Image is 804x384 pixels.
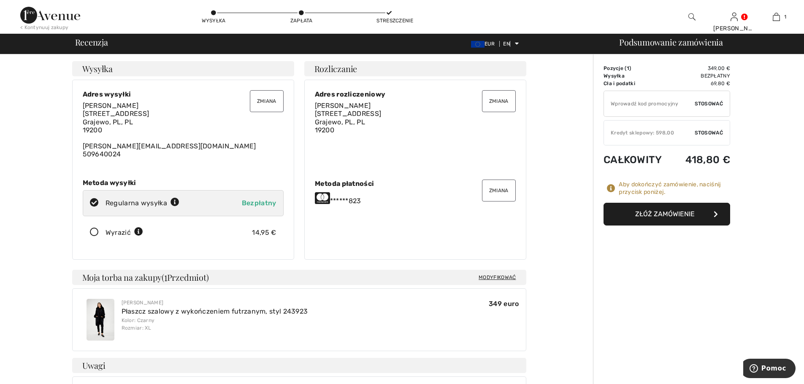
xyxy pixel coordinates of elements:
img: Aleja 1ère [20,7,80,24]
font: Stosować [695,101,723,107]
button: Zmiana [482,90,516,112]
img: Moja torba [773,12,780,22]
font: Rozmiar: XL [122,325,152,331]
font: Moja torba na zakupy [82,271,162,283]
img: Euro [471,41,485,48]
font: Wysyłka [604,73,625,79]
font: Złóż zamówienie [635,210,695,218]
font: Kredyt sklepowy: 598,00 [611,130,674,136]
font: Uwagi [82,360,106,371]
button: Zmiana [250,90,284,112]
font: EUR [485,41,495,47]
font: Streszczenie [376,18,413,24]
img: Moje informacje [731,12,738,22]
font: [PERSON_NAME] [315,102,371,110]
font: ) [629,65,631,71]
font: Grajewo, PL, PL [315,118,365,126]
font: Przedmiot) [167,271,209,283]
font: [PERSON_NAME] [83,102,139,110]
font: Rozliczanie [314,63,357,74]
font: [PERSON_NAME][EMAIL_ADDRESS][DOMAIN_NAME] [83,142,256,150]
font: Bezpłatny [242,199,276,207]
font: Podsumowanie zamówienia [619,36,723,48]
font: Modyfikować [479,274,516,280]
img: wyszukaj na stronie internetowej [688,12,696,22]
font: 1 [164,269,167,284]
font: Wysyłka [202,18,226,24]
a: 1 [755,12,797,22]
font: < Kontynuuj zakupy [20,24,68,30]
font: 14,95 € [252,228,276,236]
font: Aby dokończyć zamówienie, naciśnij przycisk poniżej. [619,181,721,196]
font: Grajewo, PL, PL [83,118,133,126]
font: 418,80 € [685,154,730,166]
font: Adres wysyłki [83,90,131,98]
font: Cła i podatki [604,81,635,86]
font: 1 [627,65,629,71]
font: Pozycje ( [604,65,627,71]
font: [PERSON_NAME] [713,25,763,32]
font: 509640024 [83,150,121,158]
a: Płaszcz szalowy z wykończeniem futrzanym, styl 243923 [122,307,308,315]
font: Wyrazić [106,228,131,236]
font: Metoda wysyłki [83,179,136,187]
font: 19200 [315,126,335,134]
button: Zmiana [482,180,516,201]
font: Zmiana [489,188,509,193]
font: 349 euro [489,300,519,308]
iframe: Otwiera widżet, w którym można znaleźć więcej informacji [743,359,796,380]
font: Adres rozliczeniowy [315,90,386,98]
a: Zalogować się [731,13,738,21]
font: Wysyłka [82,63,113,74]
font: Zapłata [290,18,313,24]
font: ( [162,271,164,283]
font: 19200 [83,126,103,134]
img: Płaszcz szalowy z wykończeniem futrzanym, styl 243923 [87,299,114,341]
font: 69,80 € [711,81,730,86]
font: Recenzja [75,36,108,48]
font: EN [503,41,510,47]
button: Złóż zamówienie [604,203,730,226]
font: [STREET_ADDRESS] [83,110,149,118]
font: [STREET_ADDRESS] [315,110,382,118]
font: Całkowity [604,154,662,166]
font: Metoda płatności [315,180,374,188]
font: 1 [784,14,786,20]
font: 349,00 € [708,65,730,71]
font: Kolor: Czarny [122,317,155,323]
font: [PERSON_NAME] [122,300,164,306]
font: Zmiana [489,98,509,104]
font: Zmiana [257,98,276,104]
font: Bezpłatny [701,73,730,79]
input: Kod promocyjny [604,91,695,116]
font: Regularna wysyłka [106,199,167,207]
font: Stosować [695,130,723,136]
